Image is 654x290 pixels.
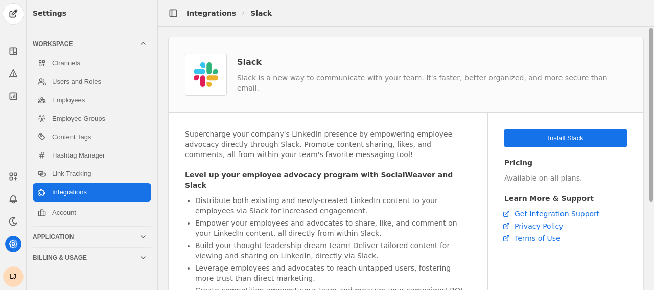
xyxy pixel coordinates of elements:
[33,54,151,73] a: Channels
[186,8,236,18] div: Integrations
[33,233,139,241] div: Application
[33,73,151,91] a: Users and Roles
[33,40,139,48] div: Workspace
[515,221,563,231] span: Privacy Policy
[33,36,151,52] mat-expansion-panel-header: Workspace
[33,254,139,262] div: Billing & Usage
[548,133,583,143] span: Install Slack
[33,109,151,128] a: Employee Groups
[502,233,627,243] a: Terms of Use
[33,146,151,165] a: Hashtag Manager
[504,194,594,203] strong: Learn More & Support
[515,209,599,219] span: Get Integration Support
[33,250,151,266] mat-expansion-panel-header: Billing & Usage
[33,128,151,146] a: Content Tags
[504,129,627,147] button: Install Slack
[3,266,24,287] button: LJ
[33,52,151,224] div: Workspace
[195,263,471,283] li: Leverage employees and advocates to reach untapped users, fostering more trust than direct market...
[33,165,151,183] a: Link Tracking
[250,8,272,18] div: Slack
[195,240,471,261] li: Build your thought leadership dream team! Deliver tailored content for viewing and sharing on Lin...
[195,195,471,216] li: Distribute both existing and newly-created LinkedIn content to your employees via Slack for incre...
[185,129,471,160] p: Supercharge your company's LinkedIn presence by empowering employee advocacy directly through Sla...
[195,218,471,238] li: Empower your employees and advocates to share, like, and comment on your LinkedIn content, all di...
[504,159,532,167] strong: Pricing
[515,233,560,243] span: Terms of Use
[502,209,627,219] a: Get Integration Support
[237,56,627,69] div: Slack
[502,221,627,231] a: Privacy Policy
[237,73,627,93] div: Slack is a new way to communicate with your team. It's faster, better organized, and more secure ...
[504,173,627,183] div: Available on all plans.
[33,229,151,245] mat-expansion-panel-header: Application
[33,183,151,202] a: Integrations
[33,91,151,109] a: Employees
[185,171,453,189] strong: Level up your employee advocacy program with SocialWeaver and Slack
[33,204,151,222] a: Account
